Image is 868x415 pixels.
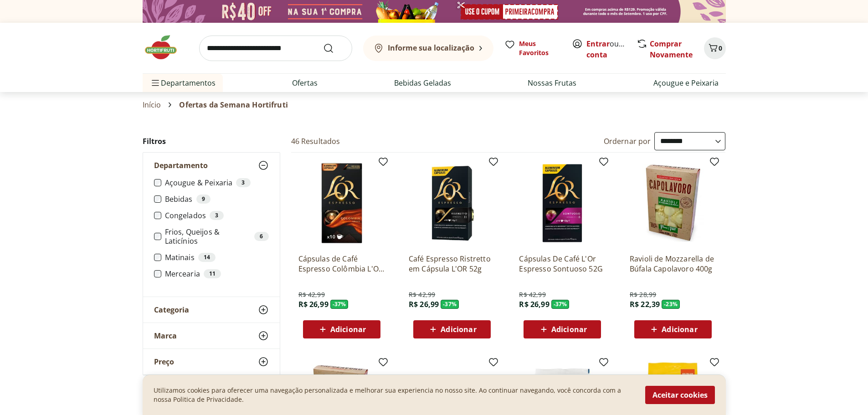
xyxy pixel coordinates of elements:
[630,290,656,299] span: R$ 28,99
[519,160,606,246] img: Cápsulas De Café L'Or Espresso Sontuoso 52G
[604,136,651,146] label: Ordernar por
[196,195,211,204] div: 9
[143,153,280,178] button: Departamento
[409,299,439,309] span: R$ 26,99
[143,323,280,348] button: Marca
[165,253,269,262] label: Matinais
[143,297,280,323] button: Categoria
[165,269,269,278] label: Mercearia
[441,326,476,333] span: Adicionar
[551,300,570,309] span: - 37 %
[363,36,493,61] button: Informe sua localização
[154,386,634,404] p: Utilizamos cookies para oferecer uma navegação personalizada e melhorar sua experiencia no nosso ...
[719,44,722,52] span: 0
[409,254,495,274] a: Café Espresso Ristretto em Cápsula L'OR 52g
[650,39,693,60] a: Comprar Novamente
[154,305,189,314] span: Categoria
[154,331,177,340] span: Marca
[298,299,329,309] span: R$ 26,99
[165,211,269,220] label: Congelados
[519,299,549,309] span: R$ 26,99
[409,160,495,246] img: Café Espresso Ristretto em Cápsula L'OR 52g
[143,349,280,374] button: Preço
[394,77,451,88] a: Bebidas Geladas
[298,290,325,299] span: R$ 42,99
[388,43,474,53] b: Informe sua localização
[236,178,250,187] div: 3
[143,178,280,297] div: Departamento
[409,290,435,299] span: R$ 42,99
[291,136,340,146] h2: 46 Resultados
[528,77,576,88] a: Nossas Frutas
[199,36,352,61] input: search
[519,290,545,299] span: R$ 42,99
[165,227,269,246] label: Frios, Queijos & Laticínios
[298,254,385,274] a: Cápsulas de Café Espresso Colômbia L'OR 52g
[630,254,716,274] a: Ravioli de Mozzarella de Búfala Capolavoro 400g
[551,326,587,333] span: Adicionar
[330,326,366,333] span: Adicionar
[413,320,491,338] button: Adicionar
[524,320,601,338] button: Adicionar
[292,77,318,88] a: Ofertas
[323,43,345,54] button: Submit Search
[519,39,561,57] span: Meus Favoritos
[198,253,216,262] div: 14
[210,211,224,220] div: 3
[653,77,719,88] a: Açougue e Peixaria
[254,232,268,241] div: 6
[303,320,380,338] button: Adicionar
[154,357,174,366] span: Preço
[143,34,188,61] img: Hortifruti
[662,326,697,333] span: Adicionar
[298,160,385,246] img: Cápsulas de Café Espresso Colômbia L'OR 52g
[662,300,680,309] span: - 23 %
[330,300,349,309] span: - 37 %
[586,39,610,49] a: Entrar
[586,39,637,60] a: Criar conta
[143,101,161,109] a: Início
[204,269,221,278] div: 11
[165,178,269,187] label: Açougue & Peixaria
[165,195,269,204] label: Bebidas
[154,161,208,170] span: Departamento
[143,132,280,150] h2: Filtros
[150,72,216,94] span: Departamentos
[634,320,712,338] button: Adicionar
[586,38,627,60] span: ou
[630,299,660,309] span: R$ 22,39
[519,254,606,274] a: Cápsulas De Café L'Or Espresso Sontuoso 52G
[704,37,726,59] button: Carrinho
[645,386,715,404] button: Aceitar cookies
[150,72,161,94] button: Menu
[504,39,561,57] a: Meus Favoritos
[179,101,288,109] span: Ofertas da Semana Hortifruti
[630,160,716,246] img: Ravioli de Mozzarella de Búfala Capolavoro 400g
[441,300,459,309] span: - 37 %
